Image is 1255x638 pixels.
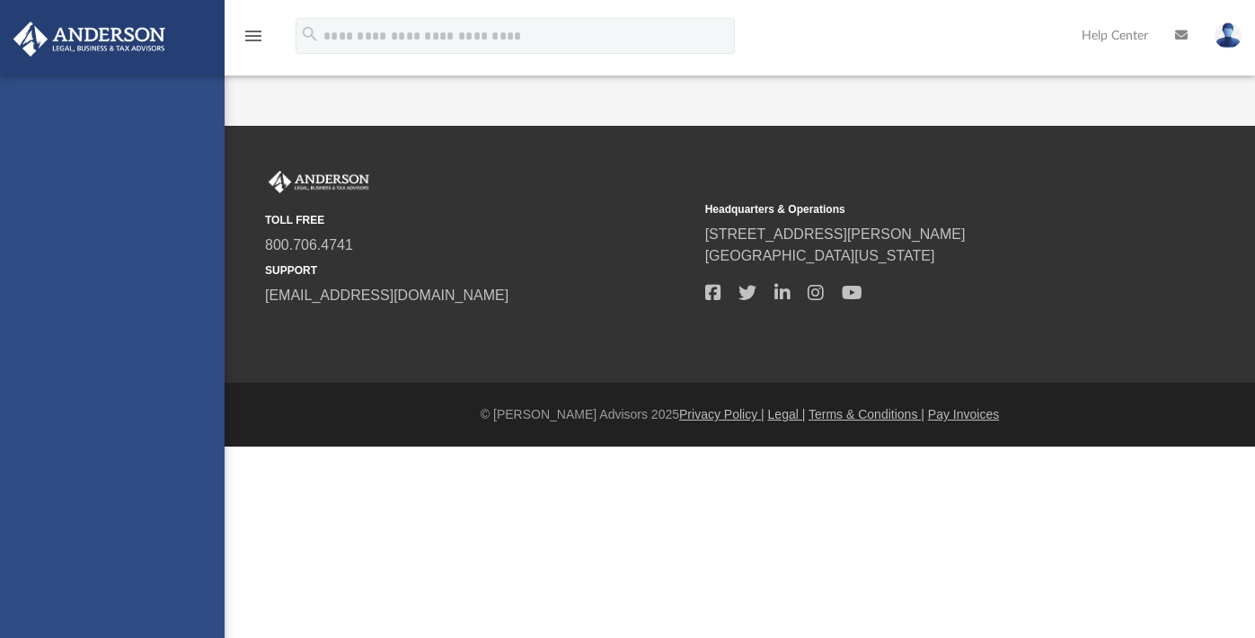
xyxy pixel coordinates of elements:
small: Headquarters & Operations [705,201,1133,217]
a: Legal | [768,407,806,421]
small: SUPPORT [265,262,693,279]
a: menu [243,34,264,47]
a: [EMAIL_ADDRESS][DOMAIN_NAME] [265,288,508,303]
img: Anderson Advisors Platinum Portal [8,22,171,57]
small: TOLL FREE [265,212,693,228]
a: [STREET_ADDRESS][PERSON_NAME] [705,226,966,242]
a: 800.706.4741 [265,237,353,253]
i: search [300,24,320,44]
a: Privacy Policy | [679,407,764,421]
img: User Pic [1215,22,1242,49]
a: [GEOGRAPHIC_DATA][US_STATE] [705,248,935,263]
i: menu [243,25,264,47]
div: © [PERSON_NAME] Advisors 2025 [225,405,1255,424]
img: Anderson Advisors Platinum Portal [265,171,373,194]
a: Terms & Conditions | [809,407,924,421]
a: Pay Invoices [928,407,999,421]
